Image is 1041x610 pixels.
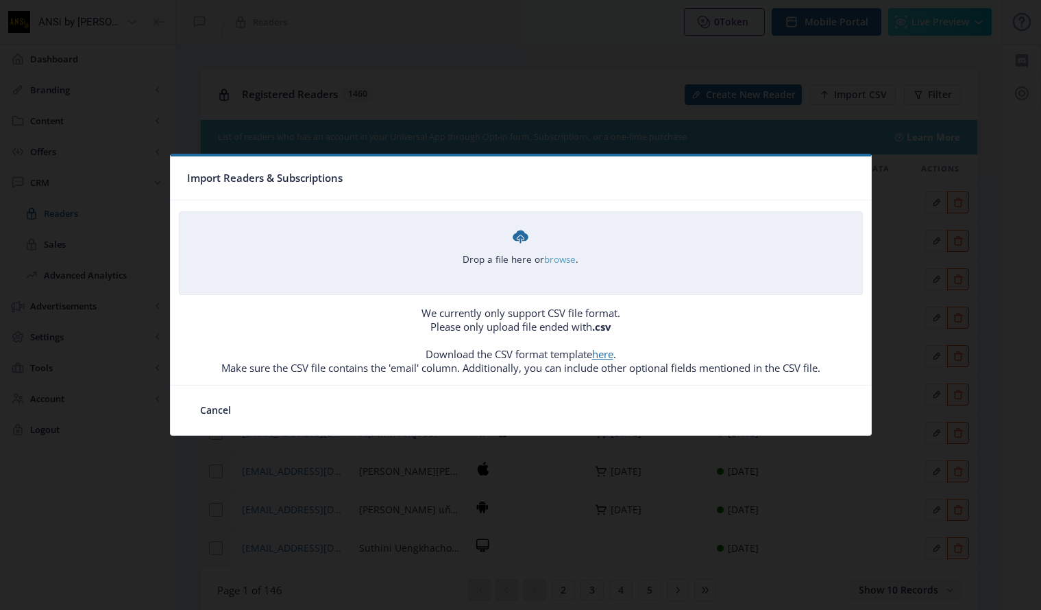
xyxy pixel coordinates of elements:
[592,320,611,333] b: .csv
[171,156,871,200] nb-card-header: Import Readers & Subscriptions
[463,227,578,266] div: Drop a file here or .
[171,306,871,375] p: We currently only support CSV file format. Please only upload file ended with Download the CSV fo...
[592,347,613,361] a: here
[187,397,244,424] button: Cancel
